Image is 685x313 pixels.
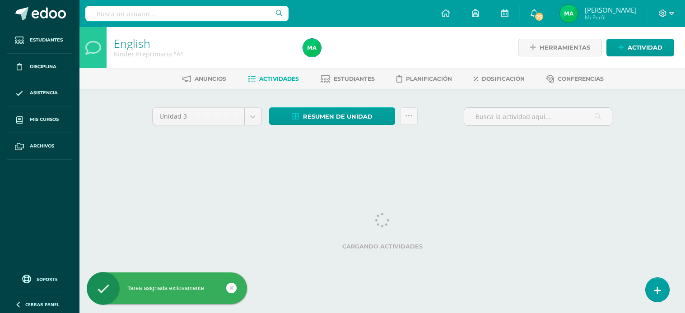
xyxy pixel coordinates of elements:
[321,72,375,86] a: Estudiantes
[248,72,299,86] a: Actividades
[30,116,59,123] span: Mis cursos
[259,75,299,82] span: Actividades
[464,108,612,125] input: Busca la actividad aquí...
[534,12,544,22] span: 25
[560,5,578,23] img: 65d24bf89045e17e2505453a25dd4ac2.png
[7,80,72,107] a: Asistencia
[159,108,238,125] span: Unidad 3
[628,39,662,56] span: Actividad
[482,75,525,82] span: Dosificación
[30,63,56,70] span: Disciplina
[30,89,58,97] span: Asistencia
[85,6,289,21] input: Busca un usuario...
[606,39,674,56] a: Actividad
[334,75,375,82] span: Estudiantes
[585,14,637,21] span: Mi Perfil
[152,243,613,250] label: Cargando actividades
[114,37,292,50] h1: English
[114,50,292,58] div: Kinder Preprimaria 'A'
[474,72,525,86] a: Dosificación
[546,72,604,86] a: Conferencias
[30,37,63,44] span: Estudiantes
[182,72,226,86] a: Anuncios
[153,108,261,125] a: Unidad 3
[303,39,321,57] img: 65d24bf89045e17e2505453a25dd4ac2.png
[303,108,373,125] span: Resumen de unidad
[540,39,590,56] span: Herramientas
[406,75,452,82] span: Planificación
[87,284,247,292] div: Tarea asignada exitosamente
[7,133,72,160] a: Archivos
[37,276,58,282] span: Soporte
[7,106,72,133] a: Mis cursos
[30,143,54,150] span: Archivos
[585,5,637,14] span: [PERSON_NAME]
[396,72,452,86] a: Planificación
[25,301,60,308] span: Cerrar panel
[269,107,395,125] a: Resumen de unidad
[195,75,226,82] span: Anuncios
[518,39,602,56] a: Herramientas
[558,75,604,82] span: Conferencias
[7,54,72,80] a: Disciplina
[7,27,72,54] a: Estudiantes
[11,272,69,285] a: Soporte
[114,36,150,51] a: English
